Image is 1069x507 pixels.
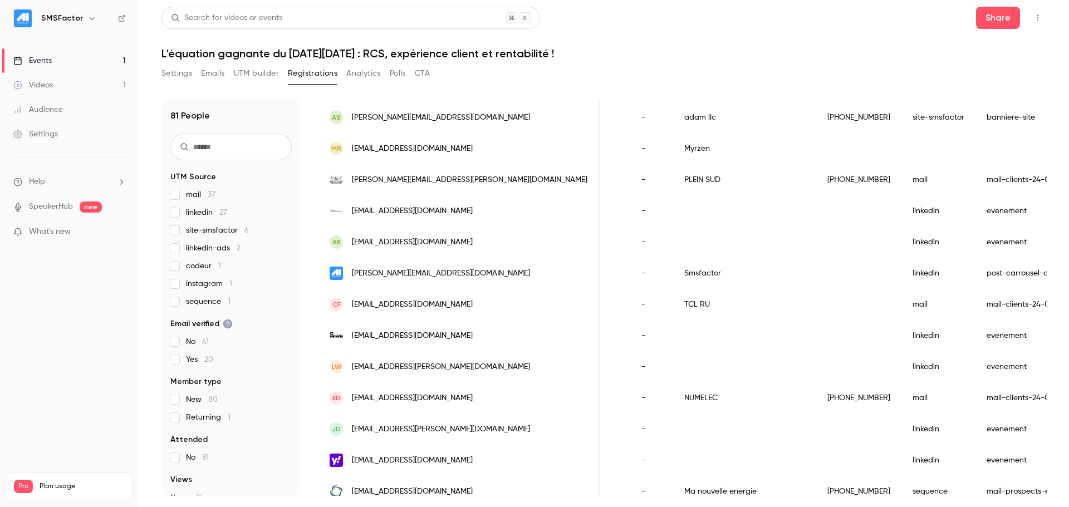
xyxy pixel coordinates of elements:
span: [EMAIL_ADDRESS][PERSON_NAME][DOMAIN_NAME] [352,361,530,373]
span: JD [332,424,341,434]
img: roi-media.com [330,329,343,342]
span: mail [186,189,215,200]
div: linkedin [901,227,975,258]
span: [EMAIL_ADDRESS][DOMAIN_NAME] [352,143,473,155]
div: Myrzen [673,133,816,164]
div: Events [13,55,52,66]
div: Ma nouvelle energie [673,476,816,507]
div: mail [901,164,975,195]
li: help-dropdown-opener [13,176,126,188]
h1: L'équation gagnante du [DATE][DATE] : RCS, expérience client et rentabilité ! [161,47,1047,60]
span: ED [332,393,341,403]
span: Attended [170,434,208,445]
span: [EMAIL_ADDRESS][DOMAIN_NAME] [352,330,473,342]
div: - [630,382,673,414]
div: site-smsfactor [901,102,975,133]
img: yahoo.fr [330,454,343,467]
span: No [186,452,209,463]
div: [PHONE_NUMBER] [816,476,901,507]
div: Videos [13,80,53,91]
div: No [574,382,630,414]
span: LW [332,362,341,372]
span: 27 [219,209,227,216]
button: Settings [161,65,192,82]
div: NUMELEC [673,382,816,414]
span: [EMAIL_ADDRESS][DOMAIN_NAME] [352,486,473,498]
div: mail [901,289,975,320]
div: No [574,414,630,445]
img: free.fr [330,204,343,218]
div: - [630,164,673,195]
div: TCL RU [673,289,816,320]
span: [EMAIL_ADDRESS][DOMAIN_NAME] [352,392,473,404]
button: CTA [415,65,430,82]
a: SpeakerHub [29,201,73,213]
span: 61 [202,338,209,346]
div: linkedin [901,258,975,289]
div: No [574,445,630,476]
span: codeur [186,260,221,272]
span: AK [332,237,341,247]
div: adam llc [673,102,816,133]
div: linkedin [901,445,975,476]
div: Audience [13,104,63,115]
span: [EMAIL_ADDRESS][DOMAIN_NAME] [352,299,473,311]
div: - [630,102,673,133]
div: linkedin [901,414,975,445]
div: sequence [901,476,975,507]
button: Share [976,7,1020,29]
img: SMSFactor [14,9,32,27]
h1: 81 People [170,109,210,122]
img: smsfactor.com [330,267,343,280]
p: No results [170,492,292,503]
span: Plan usage [40,482,125,491]
span: Returning [186,412,231,423]
div: No [574,258,630,289]
span: [EMAIL_ADDRESS][DOMAIN_NAME] [352,205,473,217]
span: [EMAIL_ADDRESS][PERSON_NAME][DOMAIN_NAME] [352,424,530,435]
span: 37 [208,191,215,199]
div: No [574,289,630,320]
span: Email verified [170,318,233,329]
span: Views [170,474,192,485]
div: - [630,476,673,507]
span: 1 [229,280,232,288]
div: [PHONE_NUMBER] [816,102,901,133]
span: linkedin [186,207,227,218]
img: synergytrans.fr [330,173,343,186]
span: Member type [170,376,222,387]
span: [PERSON_NAME][EMAIL_ADDRESS][PERSON_NAME][DOMAIN_NAME] [352,174,587,186]
span: 81 [202,454,209,461]
div: No [574,164,630,195]
span: MR [331,144,341,154]
div: - [630,320,673,351]
div: No [574,351,630,382]
span: site-smsfactor [186,225,249,236]
span: Help [29,176,45,188]
span: 1 [218,262,221,270]
span: 20 [204,356,213,363]
div: Smsfactor [673,258,816,289]
span: 2 [237,244,241,252]
span: instagram [186,278,232,289]
div: - [630,414,673,445]
span: new [80,201,102,213]
span: UTM Source [170,171,216,183]
div: - [630,133,673,164]
div: PLEIN SUD [673,164,816,195]
div: [PHONE_NUMBER] [816,164,901,195]
div: No [574,227,630,258]
div: - [630,351,673,382]
div: No [574,133,630,164]
div: mail [901,382,975,414]
span: 1 [228,414,231,421]
span: linkedin-ads [186,243,241,254]
span: [EMAIL_ADDRESS][DOMAIN_NAME] [352,455,473,466]
span: Pro [14,480,33,493]
div: linkedin [901,320,975,351]
h6: SMSFactor [41,13,83,24]
span: [PERSON_NAME][EMAIL_ADDRESS][DOMAIN_NAME] [352,112,530,124]
span: cf [332,299,341,309]
div: - [630,445,673,476]
button: Registrations [288,65,337,82]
